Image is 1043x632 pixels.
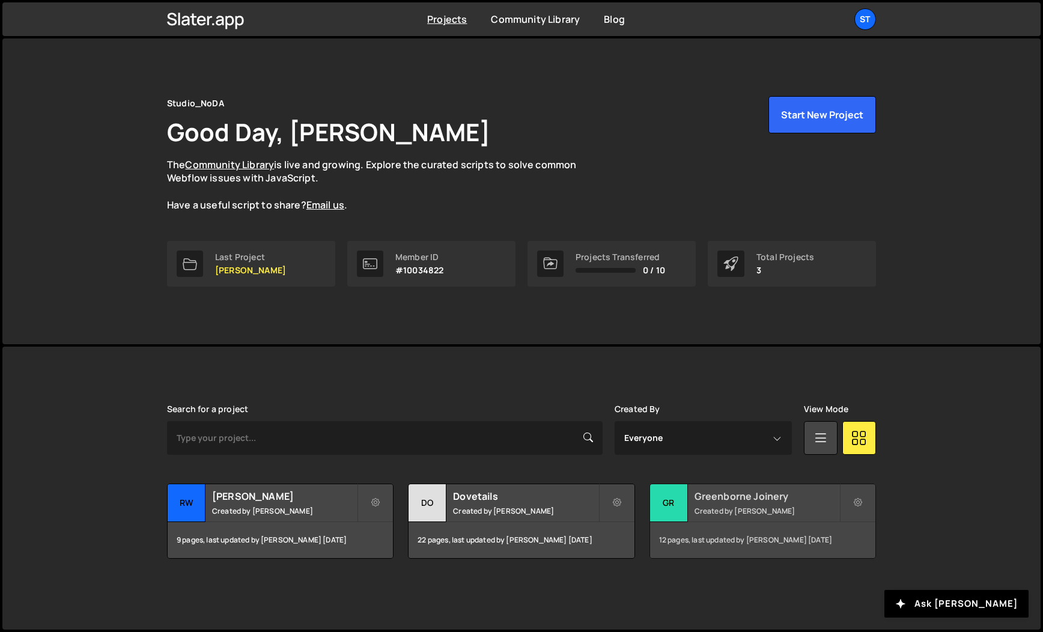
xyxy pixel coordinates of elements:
small: Created by [PERSON_NAME] [212,506,357,516]
a: Email us [306,198,344,211]
div: Total Projects [756,252,814,262]
div: Studio_NoDA [167,96,224,111]
div: RW [168,484,205,522]
a: Community Library [185,158,274,171]
div: 12 pages, last updated by [PERSON_NAME] [DATE] [650,522,875,558]
div: Gr [650,484,688,522]
p: #10034822 [395,266,443,275]
a: St [854,8,876,30]
a: Last Project [PERSON_NAME] [167,241,335,287]
div: Member ID [395,252,443,262]
label: Created By [615,404,660,414]
p: [PERSON_NAME] [215,266,286,275]
h2: Dovetails [453,490,598,503]
small: Created by [PERSON_NAME] [453,506,598,516]
h1: Good Day, [PERSON_NAME] [167,115,490,148]
p: The is live and growing. Explore the curated scripts to solve common Webflow issues with JavaScri... [167,158,600,212]
button: Ask [PERSON_NAME] [884,590,1029,618]
div: Last Project [215,252,286,262]
a: Community Library [491,13,580,26]
div: 9 pages, last updated by [PERSON_NAME] [DATE] [168,522,393,558]
a: Do Dovetails Created by [PERSON_NAME] 22 pages, last updated by [PERSON_NAME] [DATE] [408,484,634,559]
div: Projects Transferred [576,252,665,262]
input: Type your project... [167,421,603,455]
span: 0 / 10 [643,266,665,275]
label: View Mode [804,404,848,414]
label: Search for a project [167,404,248,414]
a: Gr Greenborne Joinery Created by [PERSON_NAME] 12 pages, last updated by [PERSON_NAME] [DATE] [649,484,876,559]
p: 3 [756,266,814,275]
div: Do [409,484,446,522]
a: Blog [604,13,625,26]
h2: [PERSON_NAME] [212,490,357,503]
small: Created by [PERSON_NAME] [695,506,839,516]
div: 22 pages, last updated by [PERSON_NAME] [DATE] [409,522,634,558]
a: RW [PERSON_NAME] Created by [PERSON_NAME] 9 pages, last updated by [PERSON_NAME] [DATE] [167,484,394,559]
h2: Greenborne Joinery [695,490,839,503]
a: Projects [427,13,467,26]
button: Start New Project [768,96,876,133]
